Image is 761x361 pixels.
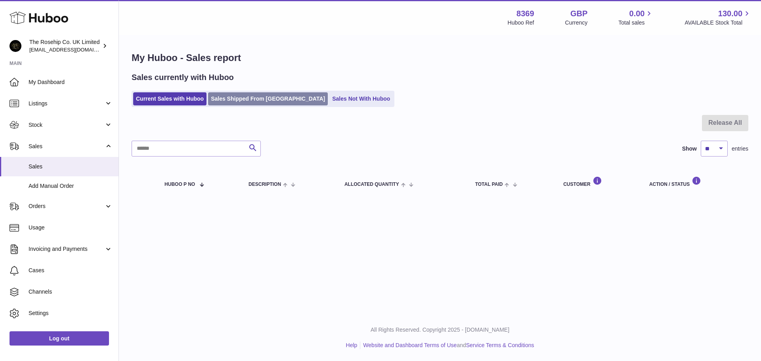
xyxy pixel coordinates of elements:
img: internalAdmin-8369@internal.huboo.com [10,40,21,52]
span: AVAILABLE Stock Total [685,19,751,27]
p: All Rights Reserved. Copyright 2025 - [DOMAIN_NAME] [125,326,755,334]
span: My Dashboard [29,78,113,86]
span: [EMAIL_ADDRESS][DOMAIN_NAME] [29,46,117,53]
span: Total paid [475,182,503,187]
a: Website and Dashboard Terms of Use [363,342,457,348]
div: Huboo Ref [508,19,534,27]
span: ALLOCATED Quantity [344,182,399,187]
span: Stock [29,121,104,129]
span: 130.00 [718,8,742,19]
div: Currency [565,19,588,27]
span: Orders [29,202,104,210]
a: 0.00 Total sales [618,8,654,27]
a: Service Terms & Conditions [466,342,534,348]
span: entries [732,145,748,153]
a: Log out [10,331,109,346]
a: Sales Not With Huboo [329,92,393,105]
span: Channels [29,288,113,296]
a: 130.00 AVAILABLE Stock Total [685,8,751,27]
span: Usage [29,224,113,231]
strong: GBP [570,8,587,19]
label: Show [682,145,697,153]
a: Current Sales with Huboo [133,92,207,105]
li: and [360,342,534,349]
span: Add Manual Order [29,182,113,190]
span: Listings [29,100,104,107]
span: Huboo P no [164,182,195,187]
span: Description [249,182,281,187]
h1: My Huboo - Sales report [132,52,748,64]
div: The Rosehip Co. UK Limited [29,38,101,53]
h2: Sales currently with Huboo [132,72,234,83]
div: Customer [563,176,633,187]
span: 0.00 [629,8,645,19]
span: Sales [29,143,104,150]
span: Cases [29,267,113,274]
span: Invoicing and Payments [29,245,104,253]
span: Sales [29,163,113,170]
div: Action / Status [649,176,740,187]
span: Total sales [618,19,654,27]
span: Settings [29,309,113,317]
a: Help [346,342,358,348]
a: Sales Shipped From [GEOGRAPHIC_DATA] [208,92,328,105]
strong: 8369 [516,8,534,19]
